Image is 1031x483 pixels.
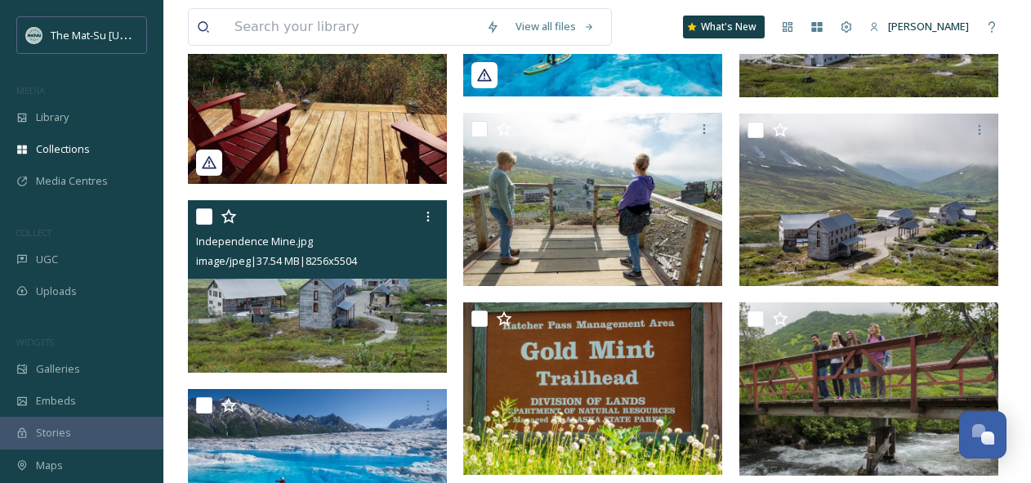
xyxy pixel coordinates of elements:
img: Hatcher14.jpg [463,302,722,475]
span: COLLECT [16,226,51,239]
span: Stories [36,425,71,441]
span: The Mat-Su [US_STATE] [51,27,164,42]
img: Independence Mine.jpg [739,114,998,286]
img: Social_thumbnail.png [26,27,42,43]
a: What's New [683,16,765,38]
span: Library [36,110,69,125]
img: Independence Mine.jpg [463,113,722,285]
span: MEDIA [16,84,45,96]
a: View all files [507,11,603,42]
span: WIDGETS [16,336,54,348]
input: Search your library [226,9,478,45]
span: [PERSON_NAME] [888,19,969,34]
img: Independence Mine.jpg [188,200,447,373]
span: image/jpeg | 37.54 MB | 8256 x 5504 [196,253,357,268]
span: Galleries [36,361,80,377]
a: [PERSON_NAME] [861,11,977,42]
span: Media Centres [36,173,108,189]
button: Open Chat [959,411,1006,458]
span: Uploads [36,284,77,299]
span: Maps [36,458,63,473]
span: Independence Mine.jpg [196,234,313,248]
span: Collections [36,141,90,157]
img: Hatcher Pass.tif [739,302,998,475]
span: UGC [36,252,58,267]
span: Embeds [36,393,76,409]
